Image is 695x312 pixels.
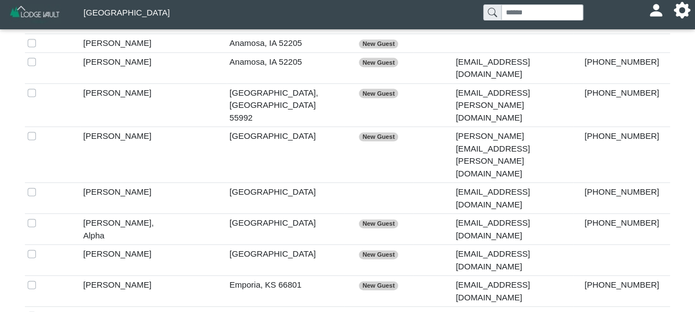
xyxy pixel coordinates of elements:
[453,127,573,183] td: [PERSON_NAME][EMAIL_ADDRESS][PERSON_NAME][DOMAIN_NAME]
[453,84,573,127] td: [EMAIL_ADDRESS][PERSON_NAME][DOMAIN_NAME]
[453,276,573,307] td: [EMAIL_ADDRESS][DOMAIN_NAME]
[576,279,667,292] div: [PHONE_NUMBER]
[227,276,344,307] td: Emporia, KS 66801
[227,84,344,127] td: [GEOGRAPHIC_DATA], [GEOGRAPHIC_DATA] 55992
[576,130,667,143] div: [PHONE_NUMBER]
[227,34,344,53] td: Anamosa, IA 52205
[80,84,173,127] td: [PERSON_NAME]
[453,214,573,245] td: [EMAIL_ADDRESS][DOMAIN_NAME]
[227,245,344,276] td: [GEOGRAPHIC_DATA]
[227,183,344,214] td: [GEOGRAPHIC_DATA]
[80,53,173,84] td: [PERSON_NAME]
[453,183,573,214] td: [EMAIL_ADDRESS][DOMAIN_NAME]
[576,217,667,230] div: [PHONE_NUMBER]
[80,214,173,245] td: [PERSON_NAME], Alpha
[227,214,344,245] td: [GEOGRAPHIC_DATA]
[576,186,667,199] div: [PHONE_NUMBER]
[678,6,686,14] svg: gear fill
[80,34,173,53] td: [PERSON_NAME]
[80,245,173,276] td: [PERSON_NAME]
[80,276,173,307] td: [PERSON_NAME]
[9,4,61,24] img: Z
[576,87,667,100] div: [PHONE_NUMBER]
[488,8,497,17] svg: search
[453,53,573,84] td: [EMAIL_ADDRESS][DOMAIN_NAME]
[80,127,173,183] td: [PERSON_NAME]
[227,127,344,183] td: [GEOGRAPHIC_DATA]
[576,56,667,69] div: [PHONE_NUMBER]
[227,53,344,84] td: Anamosa, IA 52205
[652,6,660,14] svg: person fill
[80,183,173,214] td: [PERSON_NAME]
[453,245,573,276] td: [EMAIL_ADDRESS][DOMAIN_NAME]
